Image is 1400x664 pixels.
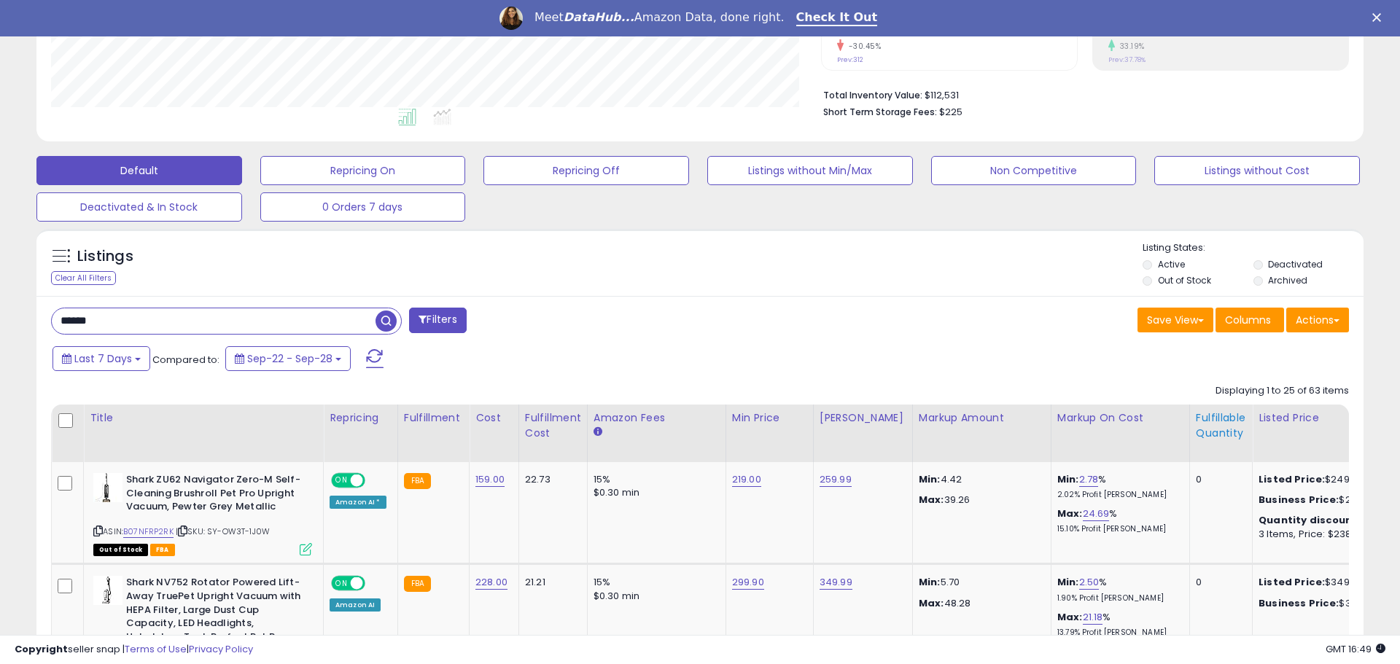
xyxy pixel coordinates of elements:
div: Displaying 1 to 25 of 63 items [1216,384,1349,398]
div: Amazon AI [330,598,381,612]
button: Default [36,156,242,185]
b: Max: [1057,610,1083,624]
small: Amazon Fees. [594,426,602,439]
a: Terms of Use [125,642,187,656]
div: : [1259,514,1380,527]
button: Repricing On [260,156,466,185]
div: $0.30 min [594,486,715,499]
div: Close [1372,13,1387,22]
a: 219.00 [732,472,761,487]
button: Columns [1216,308,1284,332]
a: 299.90 [732,575,764,590]
a: 24.69 [1083,507,1110,521]
button: Last 7 Days [52,346,150,371]
small: Prev: 37.78% [1108,55,1146,64]
strong: Min: [919,575,941,589]
span: OFF [363,474,386,487]
b: Min: [1057,575,1079,589]
div: Title [90,410,317,426]
div: Fulfillable Quantity [1196,410,1246,441]
img: 31HOPqFV5YL._SL40_.jpg [93,473,122,502]
b: Total Inventory Value: [823,89,922,101]
img: Profile image for Georgie [499,7,523,30]
span: Compared to: [152,353,219,367]
div: Repricing [330,410,392,426]
a: Privacy Policy [189,642,253,656]
div: 0 [1196,576,1241,589]
small: 33.19% [1115,41,1145,52]
b: Listed Price: [1259,575,1325,589]
img: 31Hg2O0tCnL._SL40_.jpg [93,576,122,605]
div: % [1057,473,1178,500]
div: [PERSON_NAME] [820,410,906,426]
div: 3 Items, Price: $238.35 [1259,528,1380,541]
span: $225 [939,105,962,119]
div: $349.99 [1259,576,1380,589]
span: OFF [363,577,386,590]
div: Listed Price [1259,410,1385,426]
div: 22.73 [525,473,576,486]
div: seller snap | | [15,643,253,657]
small: FBA [404,473,431,489]
button: Listings without Min/Max [707,156,913,185]
i: DataHub... [564,10,634,24]
div: Min Price [732,410,807,426]
div: Amazon AI * [330,496,386,509]
span: All listings that are currently out of stock and unavailable for purchase on Amazon [93,544,148,556]
a: 21.18 [1083,610,1103,625]
span: ON [332,474,351,487]
div: 21.21 [525,576,576,589]
div: 15% [594,576,715,589]
label: Archived [1268,274,1307,286]
div: Amazon Fees [594,410,720,426]
div: 0 [1196,473,1241,486]
small: FBA [404,576,431,592]
div: $328 [1259,597,1380,610]
span: Columns [1225,313,1271,327]
b: Max: [1057,507,1083,520]
a: 349.99 [820,575,852,590]
b: Short Term Storage Fees: [823,106,937,118]
div: % [1057,576,1178,603]
span: Last 7 Days [74,351,132,366]
b: Business Price: [1259,596,1339,610]
span: ON [332,577,351,590]
p: 2.02% Profit [PERSON_NAME] [1057,490,1178,500]
button: Filters [409,308,466,333]
div: Markup on Cost [1057,410,1183,426]
span: FBA [150,544,175,556]
small: Prev: 312 [837,55,863,64]
p: 39.26 [919,493,1040,507]
div: $249.95 [1259,473,1380,486]
label: Active [1158,258,1185,270]
div: % [1057,507,1178,534]
label: Deactivated [1268,258,1323,270]
a: 259.99 [820,472,852,487]
div: Clear All Filters [51,271,116,285]
a: B07NFRP2RK [123,526,174,538]
b: Min: [1057,472,1079,486]
button: Listings without Cost [1154,156,1360,185]
p: 5.70 [919,576,1040,589]
p: 48.28 [919,597,1040,610]
button: 0 Orders 7 days [260,192,466,222]
strong: Max: [919,596,944,610]
small: -30.45% [844,41,882,52]
button: Sep-22 - Sep-28 [225,346,351,371]
div: ASIN: [93,473,312,554]
div: Markup Amount [919,410,1045,426]
strong: Max: [919,493,944,507]
li: $112,531 [823,85,1338,103]
span: Sep-22 - Sep-28 [247,351,332,366]
span: | SKU: SY-OW3T-1J0W [176,526,270,537]
div: % [1057,611,1178,638]
p: 1.90% Profit [PERSON_NAME] [1057,593,1178,604]
strong: Copyright [15,642,68,656]
div: Cost [475,410,513,426]
button: Save View [1137,308,1213,332]
button: Deactivated & In Stock [36,192,242,222]
a: 2.78 [1079,472,1099,487]
div: Fulfillment [404,410,463,426]
a: 2.50 [1079,575,1100,590]
button: Actions [1286,308,1349,332]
